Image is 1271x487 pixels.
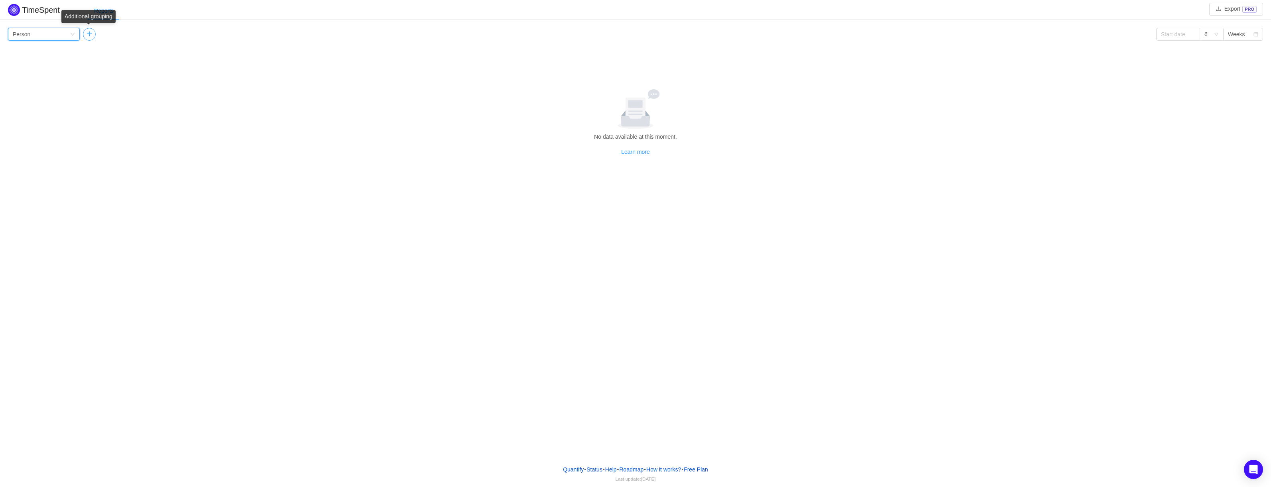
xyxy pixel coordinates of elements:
[1214,32,1219,37] i: icon: down
[13,28,30,40] div: Person
[22,6,60,14] h2: TimeSpent
[61,10,116,23] div: Additional grouping
[584,466,586,473] span: •
[641,476,656,481] span: [DATE]
[605,463,617,475] a: Help
[644,466,646,473] span: •
[8,4,20,16] img: Quantify logo
[1156,28,1200,41] input: Start date
[83,28,96,41] button: icon: plus
[594,134,677,140] span: No data available at this moment.
[563,463,584,475] a: Quantify
[1253,32,1258,37] i: icon: calendar
[621,149,650,155] a: Learn more
[1204,28,1208,40] div: 6
[646,463,681,475] button: How it works?
[1244,460,1263,479] div: Open Intercom Messenger
[70,32,75,37] i: icon: down
[1209,3,1263,16] button: icon: downloadExportPRO
[586,463,603,475] a: Status
[1228,28,1245,40] div: Weeks
[619,463,644,475] a: Roadmap
[617,466,619,473] span: •
[603,466,605,473] span: •
[683,463,708,475] button: Free Plan
[681,466,683,473] span: •
[616,476,656,481] span: Last update:
[88,2,120,20] div: Reports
